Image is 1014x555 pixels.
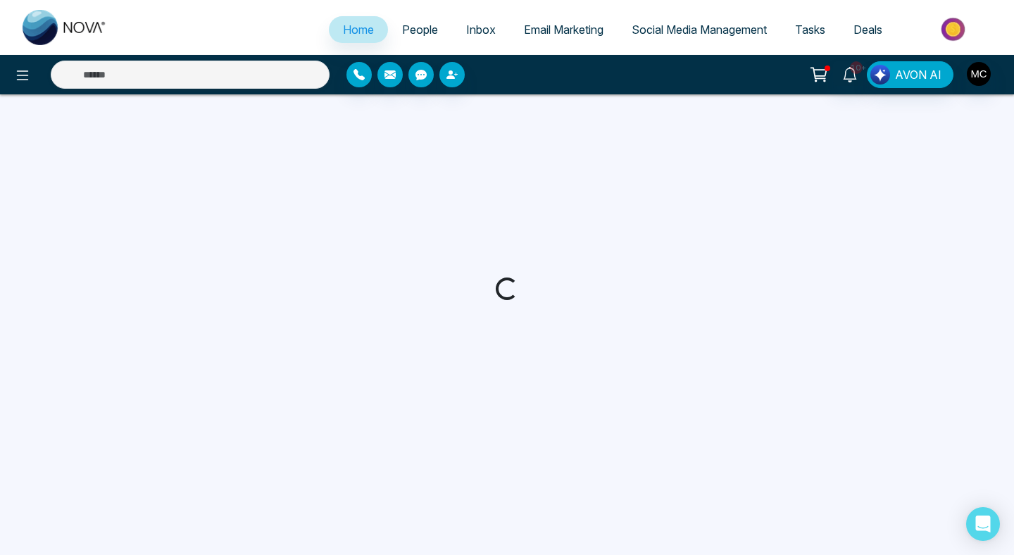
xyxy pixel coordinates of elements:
[895,66,941,83] span: AVON AI
[329,16,388,43] a: Home
[452,16,510,43] a: Inbox
[795,23,825,37] span: Tasks
[833,61,867,86] a: 10+
[402,23,438,37] span: People
[839,16,896,43] a: Deals
[853,23,882,37] span: Deals
[903,13,1006,45] img: Market-place.gif
[867,61,953,88] button: AVON AI
[850,61,863,74] span: 10+
[966,507,1000,541] div: Open Intercom Messenger
[524,23,603,37] span: Email Marketing
[870,65,890,85] img: Lead Flow
[618,16,781,43] a: Social Media Management
[967,62,991,86] img: User Avatar
[388,16,452,43] a: People
[781,16,839,43] a: Tasks
[510,16,618,43] a: Email Marketing
[23,10,107,45] img: Nova CRM Logo
[632,23,767,37] span: Social Media Management
[466,23,496,37] span: Inbox
[343,23,374,37] span: Home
